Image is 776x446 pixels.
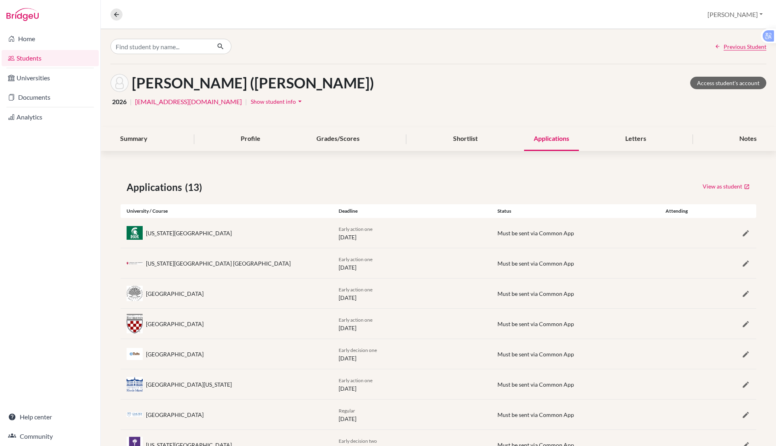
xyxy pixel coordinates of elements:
[497,411,574,418] span: Must be sent via Common App
[2,409,99,425] a: Help center
[127,226,143,239] img: us_msu_ktofmbki.jpeg
[307,127,369,151] div: Grades/Scores
[2,50,99,66] a: Students
[251,98,296,105] span: Show student info
[724,42,766,51] span: Previous Student
[333,255,491,272] div: [DATE]
[250,95,304,108] button: Show student infoarrow_drop_down
[690,77,766,89] a: Access student's account
[132,74,374,92] h1: [PERSON_NAME] ([PERSON_NAME])
[127,412,143,417] img: us_emo_p5u5f971.jpeg
[333,224,491,241] div: [DATE]
[127,180,185,195] span: Applications
[121,207,333,215] div: University / Course
[6,8,39,21] img: Bridge-U
[339,438,377,444] span: Early decision two
[333,315,491,332] div: [DATE]
[2,428,99,444] a: Community
[127,262,143,264] img: us_ind_86awefzk.jpeg
[2,70,99,86] a: Universities
[110,74,129,92] img: Yen Khanh (Alice) Nguyen's avatar
[127,348,143,360] img: us_tuf_u7twck0u.jpeg
[146,350,204,358] div: [GEOGRAPHIC_DATA]
[146,320,204,328] div: [GEOGRAPHIC_DATA]
[231,127,270,151] div: Profile
[333,285,491,302] div: [DATE]
[127,377,143,392] img: us_uri_297kbn50.jpeg
[497,260,574,267] span: Must be sent via Common App
[497,320,574,327] span: Must be sent via Common App
[2,109,99,125] a: Analytics
[497,381,574,388] span: Must be sent via Common App
[702,180,750,193] a: View as student
[135,97,242,107] a: [EMAIL_ADDRESS][DOMAIN_NAME]
[339,408,355,414] span: Regular
[146,380,232,389] div: [GEOGRAPHIC_DATA][US_STATE]
[127,286,143,301] img: us_case_zosd_ok_.jpeg
[616,127,656,151] div: Letters
[497,351,574,358] span: Must be sent via Common App
[497,290,574,297] span: Must be sent via Common App
[146,229,232,237] div: [US_STATE][GEOGRAPHIC_DATA]
[130,97,132,107] span: |
[2,89,99,105] a: Documents
[715,42,766,51] a: Previous Student
[185,180,205,195] span: (13)
[443,127,487,151] div: Shortlist
[339,347,377,353] span: Early decision one
[491,207,650,215] div: Status
[333,345,491,362] div: [DATE]
[110,39,210,54] input: Find student by name...
[146,289,204,298] div: [GEOGRAPHIC_DATA]
[333,406,491,423] div: [DATE]
[110,127,157,151] div: Summary
[296,97,304,105] i: arrow_drop_down
[339,377,372,383] span: Early action one
[2,31,99,47] a: Home
[112,97,127,107] span: 2026
[146,410,204,419] div: [GEOGRAPHIC_DATA]
[339,226,372,232] span: Early action one
[650,207,703,215] div: Attending
[333,207,491,215] div: Deadline
[497,230,574,237] span: Must be sent via Common App
[339,317,372,323] span: Early action one
[127,314,143,333] img: us_uor_uzfq478p.jpeg
[146,259,291,268] div: [US_STATE][GEOGRAPHIC_DATA] [GEOGRAPHIC_DATA]
[245,97,247,107] span: |
[524,127,579,151] div: Applications
[333,376,491,393] div: [DATE]
[730,127,766,151] div: Notes
[339,287,372,293] span: Early action one
[704,7,766,22] button: [PERSON_NAME]
[339,256,372,262] span: Early action one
